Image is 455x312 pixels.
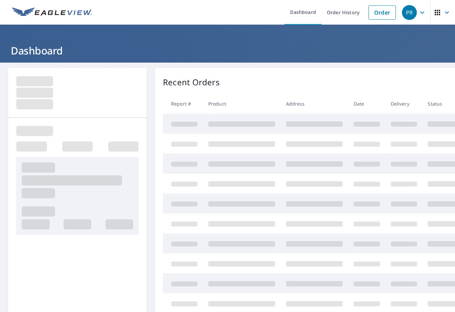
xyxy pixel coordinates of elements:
[402,5,417,20] div: PR
[12,7,92,18] img: EV Logo
[8,44,447,58] h1: Dashboard
[385,94,423,114] th: Delivery
[368,5,396,20] a: Order
[281,94,348,114] th: Address
[203,94,281,114] th: Product
[163,76,220,88] p: Recent Orders
[348,94,385,114] th: Date
[163,94,203,114] th: Report #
